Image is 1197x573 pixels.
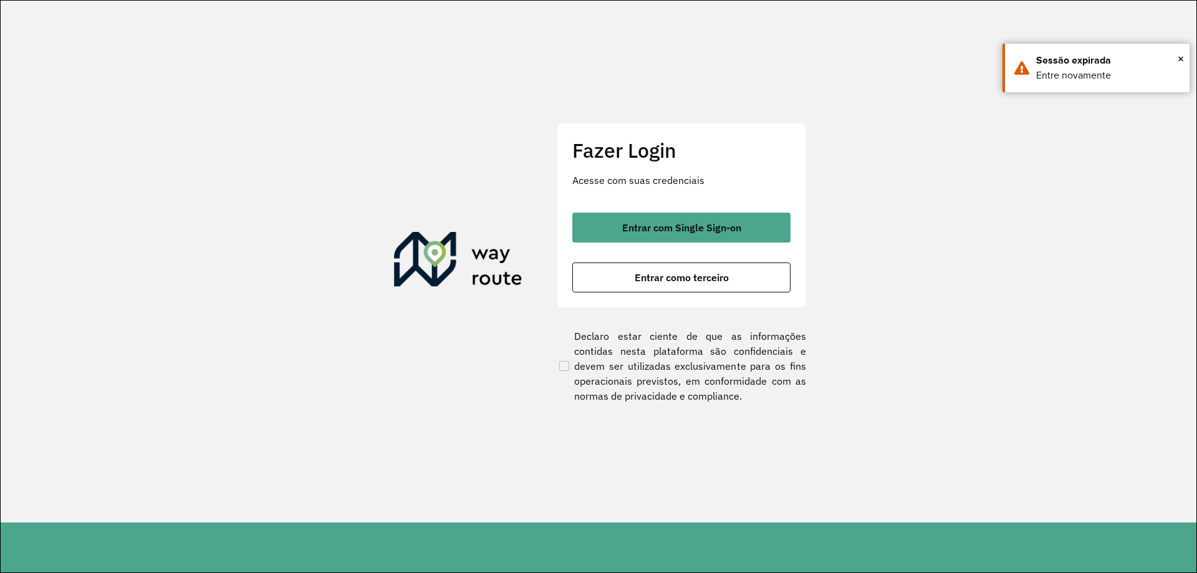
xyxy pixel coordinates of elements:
button: button [572,262,791,292]
span: Entrar com Single Sign-on [622,223,741,233]
span: × [1178,49,1184,68]
button: Close [1178,49,1184,68]
img: Roteirizador AmbevTech [394,232,522,292]
div: Entre novamente [1036,68,1180,83]
h2: Fazer Login [572,138,791,162]
label: Declaro estar ciente de que as informações contidas nesta plataforma são confidenciais e devem se... [557,329,806,403]
p: Acesse com suas credenciais [572,173,791,188]
div: Sessão expirada [1036,53,1180,68]
button: button [572,213,791,243]
span: Entrar como terceiro [635,272,729,282]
